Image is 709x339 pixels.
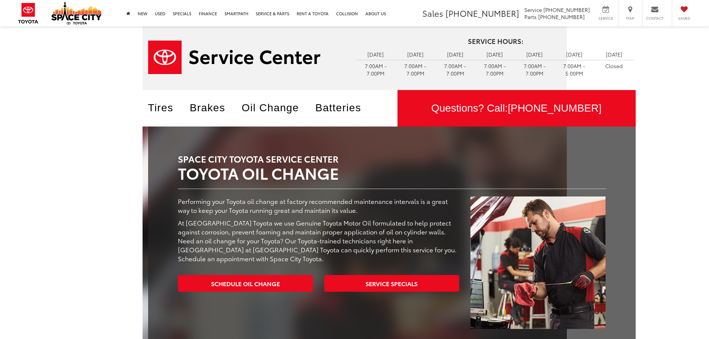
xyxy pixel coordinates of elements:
[597,16,614,21] span: Service
[51,1,102,25] img: Space City Toyota
[515,49,555,60] td: [DATE]
[538,13,585,20] span: [PHONE_NUMBER]
[315,102,372,113] a: Batteries
[445,7,519,19] span: [PHONE_NUMBER]
[676,16,692,21] span: Saved
[470,196,606,329] img: Service Center | Space City Toyota in Humble TX
[475,49,515,60] td: [DATE]
[397,90,636,127] a: Questions? Call:[PHONE_NUMBER]
[475,60,515,79] td: 7:00AM - 7:00PM
[422,7,443,19] span: Sales
[178,275,313,292] a: Schedule Oil Change
[356,38,636,45] h4: Service Hours:
[242,102,310,113] a: Oil Change
[396,49,435,60] td: [DATE]
[190,102,237,113] a: Brakes
[435,49,475,60] td: [DATE]
[622,16,638,21] span: Map
[555,60,594,79] td: 7:00AM - 5:00PM
[555,49,594,60] td: [DATE]
[508,102,601,114] span: [PHONE_NUMBER]
[515,60,555,79] td: 7:00AM - 7:00PM
[543,6,590,13] span: [PHONE_NUMBER]
[148,102,185,113] a: Tires
[646,16,664,21] span: Contact
[397,90,636,127] div: Questions? Call:
[396,60,435,79] td: 7:00AM - 7:00PM
[178,152,339,165] span: Space City Toyota Service Center
[148,41,320,74] img: Service Center | Space City Toyota in Humble TX
[524,6,542,13] span: Service
[594,49,634,60] td: [DATE]
[524,13,537,20] span: Parts
[356,49,396,60] td: [DATE]
[356,60,396,79] td: 7:00AM - 7:00PM
[435,60,475,79] td: 7:00AM - 7:00PM
[324,275,459,292] a: Service Specials
[178,147,606,181] h2: Toyota Oil Change
[178,196,460,214] p: Performing your Toyota oil change at factory recommended maintenance intervals is a great way to ...
[594,60,634,71] td: Closed
[178,218,460,263] p: At [GEOGRAPHIC_DATA] Toyota we use Genuine Toyota Motor Oil formulated to help protect against co...
[148,41,345,74] a: Service Center | Space City Toyota in Humble TX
